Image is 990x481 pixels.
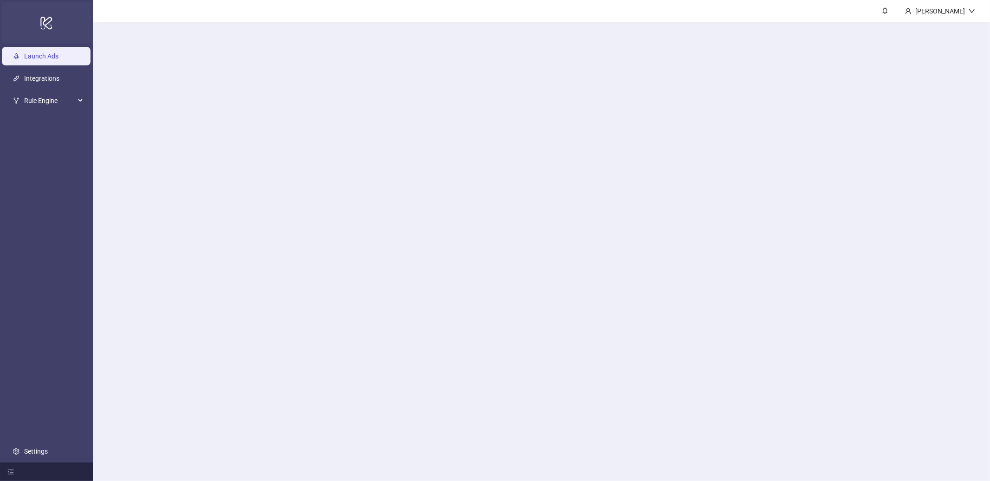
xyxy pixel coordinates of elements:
[24,52,58,60] a: Launch Ads
[905,8,912,14] span: user
[882,7,888,14] span: bell
[24,91,75,110] span: Rule Engine
[969,8,975,14] span: down
[13,97,19,104] span: fork
[24,448,48,455] a: Settings
[7,468,14,475] span: menu-fold
[912,6,969,16] div: [PERSON_NAME]
[24,75,59,82] a: Integrations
